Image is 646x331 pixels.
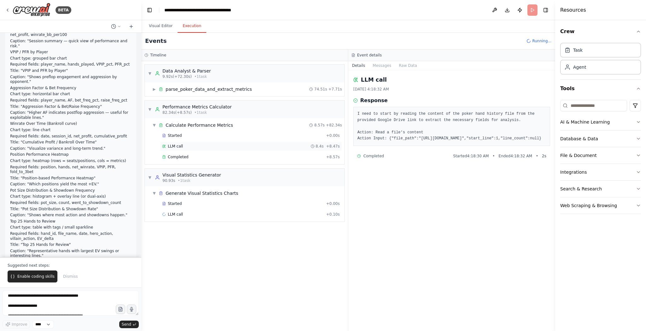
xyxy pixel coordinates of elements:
span: Started 4:18:30 AM [453,154,489,159]
p: Caption: "Visualize variance and long-term trend." [10,146,131,151]
p: Required fields: pot_size, count, went_to_showdown_count [10,200,131,206]
span: 90.93s [162,178,175,183]
img: Logo [13,3,50,17]
button: Click to speak your automation idea [127,305,136,314]
p: Caption: "Which positions yield the most +EV." [10,182,131,187]
p: Required fields: player_name, AF, bet_freq_pct, raise_freq_pct [10,98,131,103]
span: 82.34s (+8.57s) [162,110,192,115]
span: + 0.00s [326,133,340,138]
p: VPIP / PFR by Player [10,50,131,55]
span: Send [122,322,131,327]
p: Aggression Factor & Bet Frequency [10,86,131,91]
button: AI & Machine Learning [560,114,641,130]
span: • 1 task [194,110,207,115]
div: Search & Research [560,186,602,192]
h4: Resources [560,6,586,14]
h3: Event details [357,53,382,58]
span: + 8.47s [326,144,340,149]
button: Web Scraping & Browsing [560,197,641,214]
span: ▼ [148,71,152,76]
span: + 8.57s [326,154,340,160]
span: 74.51s [314,87,327,92]
h3: Response [360,97,388,104]
p: Title: "Cumulative Profit / Bankroll Over Time" [10,140,131,145]
p: Caption: "Shows where most action and showdowns happen." [10,213,131,218]
p: Title: "Pot Size Distribution & Showdown Rate" [10,207,131,212]
div: BETA [56,6,71,14]
span: ▼ [148,107,152,112]
div: [DATE] 4:18:32 AM [353,87,550,92]
div: Tools [560,97,641,219]
p: Required fields: position, hands, net_winrate, VPIP, PFR, fold_to_3bet [10,165,131,175]
p: Required fields: player_name, hands_played, VPIP_pct, PFR_pct [10,62,131,67]
p: Chart type: horizontal bar chart [10,92,131,97]
div: Performance Metrics Calculator [162,104,232,110]
div: File & Document [560,152,597,159]
span: ▼ [152,123,156,128]
div: AI & Machine Learning [560,119,610,125]
p: Suggested next steps: [8,263,134,268]
button: Execution [178,20,206,33]
span: Started [168,201,182,206]
div: Calculate Performance Metrics [166,122,233,128]
span: 2 s [542,154,546,159]
button: Dismiss [60,270,81,282]
nav: breadcrumb [164,7,235,13]
span: Dismiss [63,274,78,279]
span: ▼ [148,175,152,180]
span: Ended 4:18:32 AM [499,154,532,159]
div: Generate Visual Statistics Charts [166,190,238,196]
span: 8.57s [314,123,325,128]
button: Messages [369,61,395,70]
button: Start a new chat [126,23,136,30]
p: Pot Size Distribution & Showdown Frequency [10,188,131,193]
span: • [492,154,495,159]
p: Title: "Position-based Performance Heatmap" [10,176,131,181]
p: Title: "VPIP and PFR by Player" [10,68,131,73]
button: Search & Research [560,181,641,197]
button: Upload files [116,305,125,314]
span: Completed [168,154,188,160]
button: Integrations [560,164,641,180]
span: + 0.10s [326,212,340,217]
span: Enable coding skills [17,274,55,279]
button: Details [348,61,369,70]
h2: Events [145,37,167,45]
button: Tools [560,80,641,97]
p: Caption: "Higher AF indicates postflop aggression — useful for exploitable lines." [10,110,131,120]
div: Data Analyst & Parser [162,68,211,74]
span: + 7.71s [328,87,342,92]
span: LLM call [168,212,183,217]
p: Winrate Over Time (Bankroll curve) [10,121,131,126]
div: Web Scraping & Browsing [560,202,617,209]
div: Agent [573,64,586,70]
span: ▼ [152,191,156,196]
p: Caption: "Representative hands with largest EV swings or interesting lines." [10,249,131,258]
button: Hide left sidebar [145,6,154,15]
button: Raw Data [395,61,421,70]
span: • [536,154,538,159]
button: Send [119,321,139,328]
button: Improve [3,320,30,328]
p: Required fields: hand_id, file_name, date, hero_action, villain_action, EV_delta [10,231,131,241]
p: Chart type: line chart [10,128,131,133]
div: Integrations [560,169,587,175]
span: • 1 task [194,74,207,79]
span: ▶ [152,87,156,92]
h3: Timeline [150,53,166,58]
button: Hide right sidebar [541,6,550,15]
div: Crew [560,40,641,79]
button: Crew [560,23,641,40]
button: Switch to previous chat [109,23,124,30]
button: Database & Data [560,131,641,147]
h2: LLM call [361,75,387,84]
span: + 82.34s [326,123,342,128]
span: 9.92s (+72.30s) [162,74,192,79]
button: File & Document [560,147,641,164]
span: 8.4s [316,144,324,149]
span: Started [168,133,182,138]
p: Chart type: heatmap (rows = seats/positions, cols = metrics) [10,159,131,164]
p: Chart type: histogram + overlay line (or dual-axis) [10,194,131,199]
div: Visual Statistics Generator [162,172,221,178]
p: Title: "Top 25 Hands for Review" [10,242,131,247]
